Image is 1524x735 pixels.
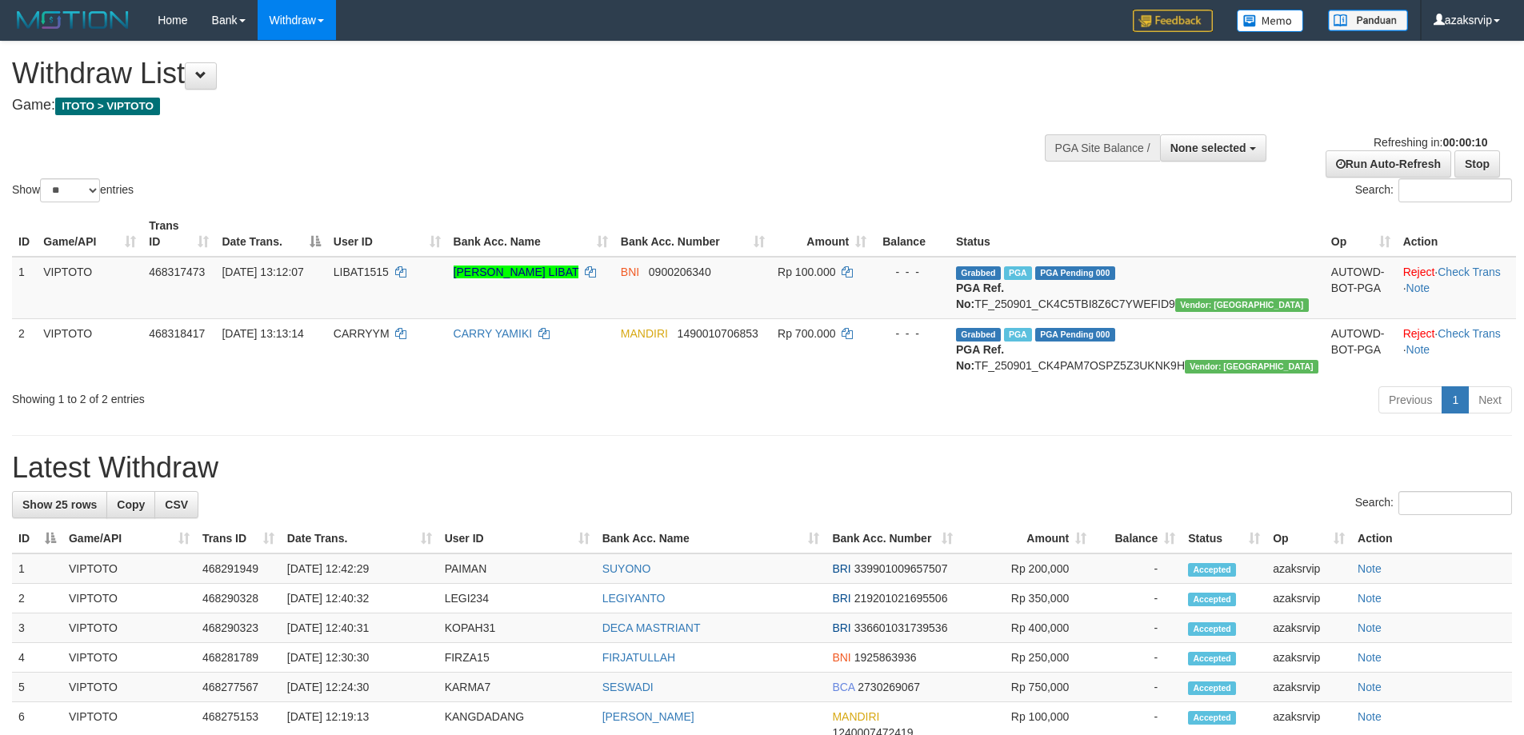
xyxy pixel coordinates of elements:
span: Accepted [1188,652,1236,665]
span: 468318417 [149,327,205,340]
a: SUYONO [602,562,651,575]
td: 3 [12,613,62,643]
a: Note [1406,282,1430,294]
td: VIPTOTO [62,673,196,702]
b: PGA Ref. No: [956,282,1004,310]
span: Accepted [1188,622,1236,636]
td: VIPTOTO [62,613,196,643]
div: - - - [879,264,943,280]
img: panduan.png [1328,10,1408,31]
span: Marked by azaksrvip [1004,266,1032,280]
span: Copy 0900206340 to clipboard [649,266,711,278]
span: BRI [832,621,850,634]
td: 1 [12,553,62,584]
div: Showing 1 to 2 of 2 entries [12,385,623,407]
span: [DATE] 13:13:14 [222,327,303,340]
span: Rp 700.000 [778,327,835,340]
a: CSV [154,491,198,518]
span: Copy 2730269067 to clipboard [858,681,920,693]
a: 1 [1442,386,1469,413]
a: Note [1358,621,1382,634]
th: Bank Acc. Name: activate to sort column ascending [447,211,614,257]
td: azaksrvip [1266,553,1351,584]
span: BRI [832,592,850,605]
span: Copy [117,498,145,511]
span: Accepted [1188,593,1236,606]
th: Balance: activate to sort column ascending [1093,524,1182,553]
span: PGA Pending [1035,328,1115,342]
a: Copy [106,491,155,518]
a: Run Auto-Refresh [1326,150,1451,178]
td: 468281789 [196,643,281,673]
td: 1 [12,257,37,319]
span: BRI [832,562,850,575]
td: azaksrvip [1266,673,1351,702]
span: CSV [165,498,188,511]
span: Refreshing in: [1374,136,1487,149]
label: Search: [1355,491,1512,515]
span: Copy 1925863936 to clipboard [854,651,917,664]
td: Rp 200,000 [959,553,1093,584]
th: Bank Acc. Name: activate to sort column ascending [596,524,826,553]
span: Copy 1490010706853 to clipboard [678,327,758,340]
span: MANDIRI [621,327,668,340]
b: PGA Ref. No: [956,343,1004,372]
th: Date Trans.: activate to sort column descending [215,211,326,257]
strong: 00:00:10 [1442,136,1487,149]
a: Note [1358,562,1382,575]
span: Vendor URL: https://checkout4.1velocity.biz [1175,298,1309,312]
td: 468290323 [196,613,281,643]
th: ID [12,211,37,257]
td: KOPAH31 [438,613,596,643]
td: FIRZA15 [438,643,596,673]
span: Copy 336601031739536 to clipboard [854,621,948,634]
span: Accepted [1188,681,1236,695]
a: Check Trans [1438,327,1501,340]
td: - [1093,613,1182,643]
td: [DATE] 12:40:31 [281,613,438,643]
td: 2 [12,584,62,613]
button: None selected [1160,134,1266,162]
input: Search: [1398,178,1512,202]
th: Trans ID: activate to sort column ascending [142,211,215,257]
a: Note [1358,710,1382,723]
td: VIPTOTO [62,584,196,613]
td: 468277567 [196,673,281,702]
td: TF_250901_CK4PAM7OSPZ5Z3UKNK9H [950,318,1325,380]
th: User ID: activate to sort column ascending [438,524,596,553]
a: Show 25 rows [12,491,107,518]
a: Check Trans [1438,266,1501,278]
th: Op: activate to sort column ascending [1325,211,1397,257]
a: [PERSON_NAME] LIBAT [454,266,579,278]
td: - [1093,553,1182,584]
span: Show 25 rows [22,498,97,511]
th: Bank Acc. Number: activate to sort column ascending [614,211,771,257]
td: 4 [12,643,62,673]
a: CARRY YAMIKI [454,327,533,340]
th: Game/API: activate to sort column ascending [37,211,142,257]
td: VIPTOTO [37,318,142,380]
td: VIPTOTO [62,553,196,584]
span: Grabbed [956,328,1001,342]
span: Copy 219201021695506 to clipboard [854,592,948,605]
span: LIBAT1515 [334,266,389,278]
label: Show entries [12,178,134,202]
th: User ID: activate to sort column ascending [327,211,447,257]
div: PGA Site Balance / [1045,134,1160,162]
a: Note [1358,651,1382,664]
th: Date Trans.: activate to sort column ascending [281,524,438,553]
td: Rp 400,000 [959,613,1093,643]
th: Trans ID: activate to sort column ascending [196,524,281,553]
th: Status: activate to sort column ascending [1182,524,1266,553]
span: Marked by azaksrvip [1004,328,1032,342]
span: Copy 339901009657507 to clipboard [854,562,948,575]
span: BCA [832,681,854,693]
td: AUTOWD-BOT-PGA [1325,318,1397,380]
img: Feedback.jpg [1133,10,1213,32]
a: [PERSON_NAME] [602,710,694,723]
a: Previous [1378,386,1442,413]
td: Rp 350,000 [959,584,1093,613]
td: 5 [12,673,62,702]
td: VIPTOTO [37,257,142,319]
th: Op: activate to sort column ascending [1266,524,1351,553]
